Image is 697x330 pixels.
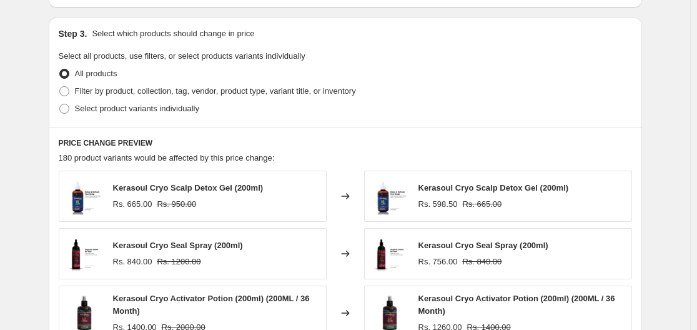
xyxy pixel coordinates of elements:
[418,183,569,192] span: Kerasoul Cryo Scalp Detox Gel (200ml)
[113,256,152,268] div: Rs. 840.00
[113,241,243,250] span: Kerasoul Cryo Seal Spray (200ml)
[59,153,275,162] span: 180 product variants would be affected by this price change:
[157,198,196,211] strike: Rs. 950.00
[75,69,117,78] span: All products
[59,27,87,40] h2: Step 3.
[75,104,199,113] span: Select product variants individually
[59,138,632,148] h6: PRICE CHANGE PREVIEW
[92,27,254,40] p: Select which products should change in price
[418,294,615,316] span: Kerasoul Cryo Activator Potion (200ml) (200ML / 36 Month)
[157,256,200,268] strike: Rs. 1200.00
[113,198,152,211] div: Rs. 665.00
[371,177,408,215] img: WhatsAppImage2024-11-27at7.20.04PM_80x.jpg
[462,256,502,268] strike: Rs. 840.00
[66,177,103,215] img: WhatsAppImage2024-11-27at7.20.04PM_80x.jpg
[113,294,310,316] span: Kerasoul Cryo Activator Potion (200ml) (200ML / 36 Month)
[75,86,356,96] span: Filter by product, collection, tag, vendor, product type, variant title, or inventory
[66,235,103,272] img: Untitled-4_80x.png
[418,198,458,211] div: Rs. 598.50
[418,256,458,268] div: Rs. 756.00
[113,183,264,192] span: Kerasoul Cryo Scalp Detox Gel (200ml)
[418,241,548,250] span: Kerasoul Cryo Seal Spray (200ml)
[371,235,408,272] img: Untitled-4_80x.png
[462,198,502,211] strike: Rs. 665.00
[59,51,305,61] span: Select all products, use filters, or select products variants individually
